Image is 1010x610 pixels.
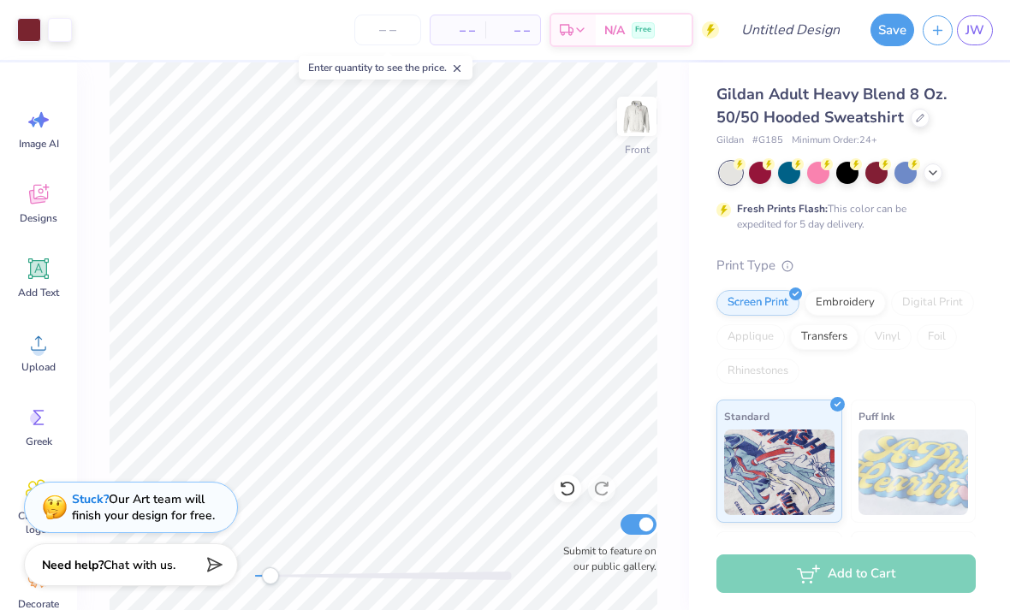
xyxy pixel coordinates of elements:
img: Front [620,99,654,133]
span: Gildan Adult Heavy Blend 8 Oz. 50/50 Hooded Sweatshirt [716,84,947,127]
span: – – [496,21,530,39]
span: Puff Ink [858,407,894,425]
span: Gildan [716,133,744,148]
div: Vinyl [864,324,912,350]
div: Applique [716,324,785,350]
span: Free [635,24,651,36]
div: Digital Print [891,290,974,316]
span: Image AI [19,137,59,151]
span: Greek [26,435,52,448]
span: JW [965,21,984,40]
div: Screen Print [716,290,799,316]
strong: Stuck? [72,491,109,507]
span: – – [441,21,475,39]
span: Clipart & logos [10,509,67,536]
div: Transfers [790,324,858,350]
img: Puff Ink [858,429,969,515]
span: Chat with us. [104,557,175,573]
a: JW [957,15,993,45]
div: Accessibility label [262,567,279,584]
strong: Need help? [42,557,104,573]
button: Save [870,14,914,46]
div: Embroidery [805,290,886,316]
img: Standard [724,429,835,515]
div: Our Art team will finish your design for free. [72,491,215,524]
div: Print Type [716,256,976,275]
span: Add Text [18,286,59,299]
span: N/A [604,21,625,39]
div: Rhinestones [716,358,799,384]
span: # G185 [752,133,783,148]
input: Untitled Design [728,13,853,47]
div: Enter quantity to see the price. [299,56,472,80]
span: Designs [20,211,57,225]
div: Front [625,142,650,157]
div: Foil [917,324,957,350]
strong: Fresh Prints Flash: [737,202,828,216]
span: Standard [724,407,769,425]
label: Submit to feature on our public gallery. [554,543,656,574]
span: Minimum Order: 24 + [792,133,877,148]
div: This color can be expedited for 5 day delivery. [737,201,948,232]
span: Upload [21,360,56,374]
input: – – [354,15,421,45]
